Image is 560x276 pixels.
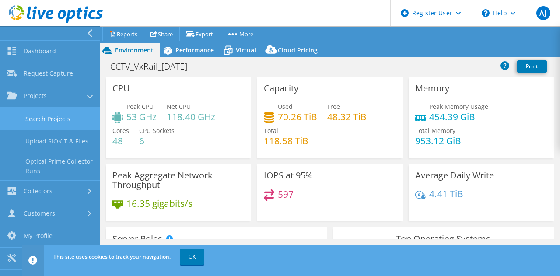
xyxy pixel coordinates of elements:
h4: 6 [139,136,175,146]
span: AJ [536,6,550,20]
span: Performance [175,46,214,54]
span: Used [278,102,293,111]
h4: 118.40 GHz [167,112,215,122]
a: Export [179,27,220,41]
h4: 953.12 GiB [415,136,461,146]
h3: CPU [112,84,130,93]
h1: CCTV_VxRail_[DATE] [106,62,201,71]
a: Reports [102,27,144,41]
h3: Capacity [264,84,298,93]
span: Cloud Pricing [278,46,318,54]
h4: 48.32 TiB [327,112,367,122]
h4: 4.41 TiB [429,189,463,199]
span: Net CPU [167,102,191,111]
span: Total [264,126,278,135]
span: Cores [112,126,129,135]
h4: 454.39 GiB [429,112,488,122]
span: CPU Sockets [139,126,175,135]
a: OK [180,249,204,265]
h4: 118.58 TiB [264,136,308,146]
a: More [220,27,260,41]
h3: Top Operating Systems [339,234,547,244]
a: Print [517,60,547,73]
h4: 16.35 gigabits/s [126,199,192,208]
h4: 597 [278,189,294,199]
a: Share [144,27,180,41]
h4: 48 [112,136,129,146]
span: Peak Memory Usage [429,102,488,111]
span: Peak CPU [126,102,154,111]
h3: IOPS at 95% [264,171,313,180]
span: Environment [115,46,154,54]
h3: Server Roles [112,234,162,244]
h4: 70.26 TiB [278,112,317,122]
svg: \n [482,9,490,17]
span: Total Memory [415,126,455,135]
h4: 53 GHz [126,112,157,122]
h3: Average Daily Write [415,171,494,180]
h3: Memory [415,84,449,93]
span: Free [327,102,340,111]
span: This site uses cookies to track your navigation. [53,253,171,260]
h3: Peak Aggregate Network Throughput [112,171,245,190]
span: Virtual [236,46,256,54]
